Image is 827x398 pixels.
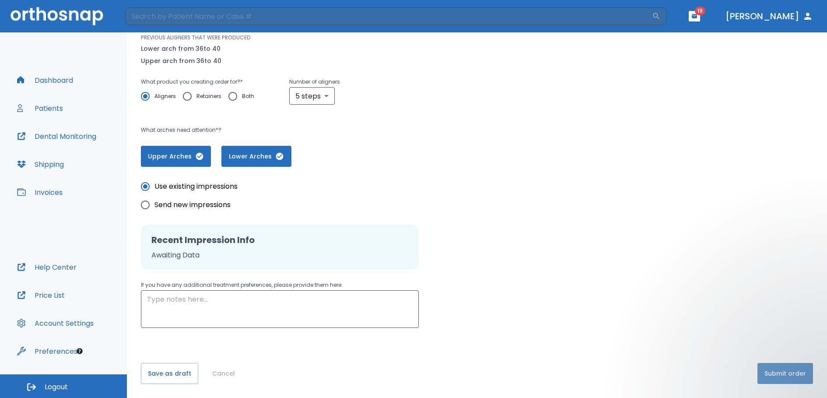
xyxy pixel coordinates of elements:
p: If you have any additional treatment preferences, please provide them here: [141,280,419,290]
img: Profile image for Ma [119,14,137,32]
span: Use existing impressions [154,181,238,192]
div: Dental Monitoring®: What it is and why we're partnering with them [18,184,147,202]
button: Price List [12,285,70,306]
p: Lower arch from 36 to 40 [141,43,221,54]
div: 🦷 Orthosnap Pricing Explained [18,225,147,235]
span: Home [19,295,39,301]
div: How To Submit a New Case [18,209,147,218]
div: How to send STL scans from 3Shape Trios to Orthosnap [13,238,162,264]
div: How to send STL scans from 3Shape Trios to Orthosnap [18,242,147,260]
div: Dental Monitoring®: What it is and why we're partnering with them [13,180,162,206]
span: Both [242,91,254,102]
button: Dental Monitoring [12,126,102,147]
button: Messages [58,273,116,308]
button: Lower Arches [221,146,291,167]
div: Send us a messageWe typically reply in a few minutes [9,118,166,151]
button: Invoices [12,182,68,203]
span: Search for help [18,164,71,173]
p: Awaiting Data [151,250,408,261]
button: Submit order [757,363,813,384]
span: Aligners [154,91,176,102]
button: Search for help [13,159,162,177]
h2: Recent Impression Info [151,233,408,247]
span: Send new impressions [154,200,231,210]
span: Messages [73,295,103,301]
p: Number of aligners [289,77,340,87]
button: Preferences [12,341,83,362]
p: Upper arch from 36 to 40 [141,56,221,66]
input: Search by Patient Name or Case # [125,7,652,25]
div: Send us a message [18,125,146,134]
button: Cancel [209,363,238,384]
div: Close [151,14,166,30]
span: Help [139,295,153,301]
span: Upper Arches [150,152,202,161]
span: Logout [45,382,68,392]
div: We typically reply in a few minutes [18,134,146,144]
img: Profile image for Mohammed [102,14,120,32]
div: How To Submit a New Case [13,206,162,222]
div: 5 steps [289,87,335,105]
span: Lower Arches [230,152,283,161]
button: Help [117,273,175,308]
button: Upper Arches [141,146,211,167]
p: What product you creating order for? * [141,77,261,87]
div: 🦷 Orthosnap Pricing Explained [13,222,162,238]
p: Hi [PERSON_NAME] [18,62,158,77]
button: Shipping [12,154,69,175]
button: [PERSON_NAME] [722,8,816,24]
p: How can we help you? [18,77,158,107]
button: Account Settings [12,313,99,334]
button: Dashboard [12,70,78,91]
img: Orthosnap [11,7,103,25]
p: What arches need attention*? [141,125,533,135]
span: 19 [695,7,705,15]
img: Profile image for Michael [86,14,103,32]
button: Patients [12,98,68,119]
span: Retainers [196,91,221,102]
div: Tooltip anchor [76,347,84,355]
button: Help Center [12,257,82,278]
img: logo [18,19,68,28]
p: PREVIOUS ALIGNERS THAT WERE PRODUCED [141,34,251,42]
button: Save as draft [141,363,198,384]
